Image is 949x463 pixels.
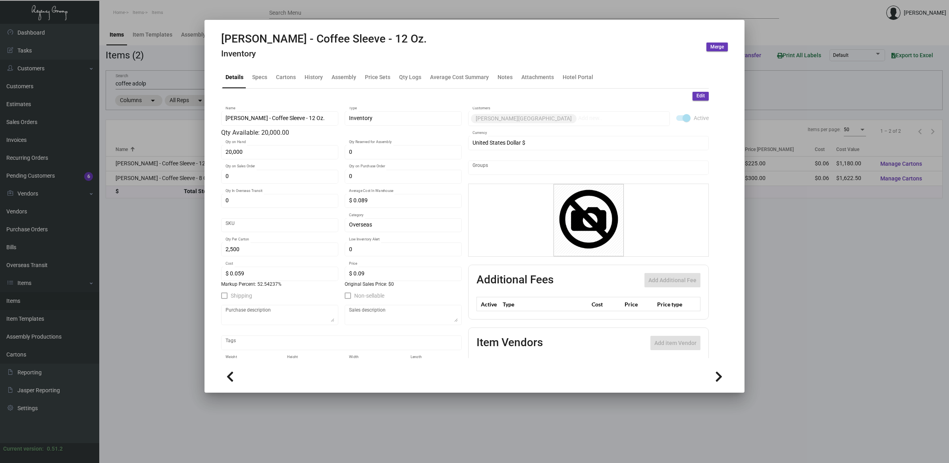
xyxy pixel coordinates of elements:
span: Merge [710,44,724,50]
div: Specs [252,73,267,81]
button: Merge [706,43,728,51]
div: Qty Available: 20,000.00 [221,128,462,138]
span: Add item Vendor [654,340,696,346]
div: Assembly [332,73,356,81]
th: Price type [655,297,691,311]
span: Non-sellable [354,291,384,300]
th: Cost [590,297,622,311]
div: Notes [498,73,513,81]
div: Hotel Portal [563,73,593,81]
div: Details [226,73,243,81]
span: Edit [696,93,705,99]
div: Current version: [3,445,44,453]
th: Type [501,297,590,311]
button: Add item Vendor [650,336,700,350]
input: Add new.. [473,165,705,171]
div: Qty Logs [399,73,421,81]
button: Add Additional Fee [644,273,700,287]
span: Active [694,113,709,123]
input: Add new.. [578,115,666,122]
div: Cartons [276,73,296,81]
div: History [305,73,323,81]
div: Average Cost Summary [430,73,489,81]
h4: Inventory [221,49,427,59]
h2: Additional Fees [476,273,554,287]
button: Edit [692,92,709,101]
h2: [PERSON_NAME] - Coffee Sleeve - 12 Oz. [221,32,427,46]
h2: Item Vendors [476,336,543,350]
span: Add Additional Fee [648,277,696,283]
div: Attachments [521,73,554,81]
th: Price [623,297,655,311]
mat-chip: [PERSON_NAME][GEOGRAPHIC_DATA] [471,114,577,123]
div: Price Sets [365,73,390,81]
span: Shipping [231,291,252,300]
div: 0.51.2 [47,445,63,453]
th: Active [477,297,501,311]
